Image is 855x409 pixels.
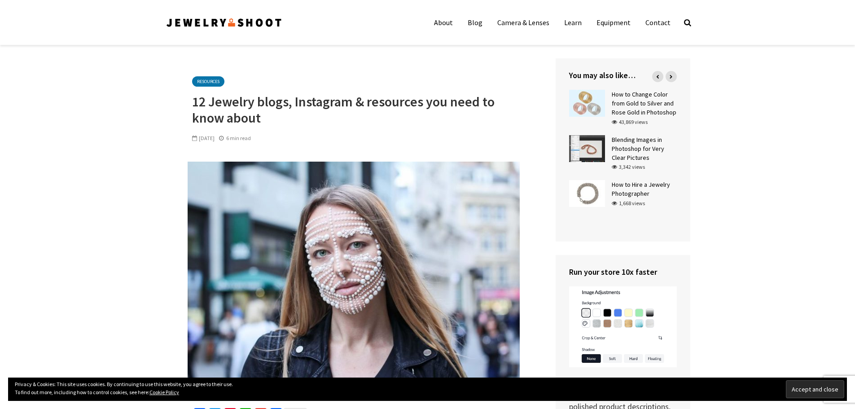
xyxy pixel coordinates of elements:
h4: You may also like… [569,70,677,81]
img: Jewelry Photographer Bay Area - San Francisco | Nationwide via Mail [165,15,283,30]
div: 6 min read [219,134,251,142]
h4: Run your store 10x faster [569,266,677,277]
span: [DATE] [192,135,215,141]
a: Camera & Lenses [491,13,556,31]
a: Resources [192,76,224,87]
a: Contact [639,13,677,31]
div: Privacy & Cookies: This site uses cookies. By continuing to use this website, you agree to their ... [8,378,847,401]
a: Equipment [590,13,637,31]
h1: 12 Jewelry blogs, Instagram & resources you need to know about [192,93,515,126]
img: Jewelry Blogs & Sites to Follow [188,162,520,383]
a: Cookie Policy [149,389,179,396]
a: Blog [461,13,489,31]
div: 43,869 views [612,118,648,126]
a: Learn [557,13,588,31]
input: Accept and close [786,380,844,398]
a: Blending Images in Photoshop for Very Clear Pictures [612,136,664,162]
div: 3,342 views [612,163,645,171]
a: How to Change Color from Gold to Silver and Rose Gold in Photoshop [612,90,676,116]
div: 1,668 views [612,199,645,207]
a: How to Hire a Jewelry Photographer [612,180,670,198]
a: About [427,13,460,31]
